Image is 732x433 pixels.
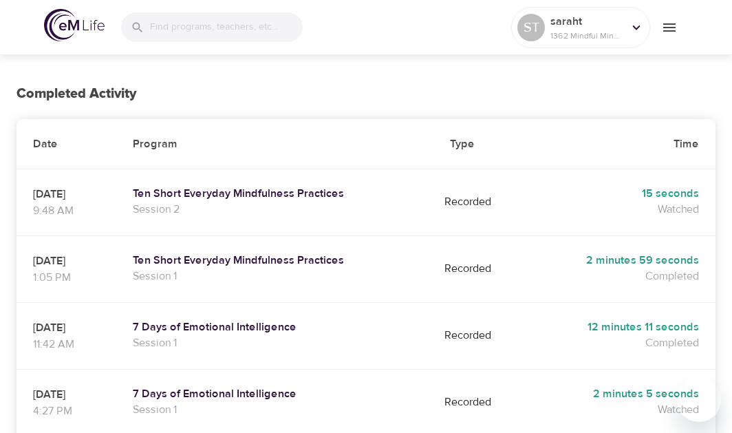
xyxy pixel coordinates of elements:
h5: 12 minutes 11 seconds [539,320,699,335]
p: [DATE] [33,186,100,202]
input: Find programs, teachers, etc... [150,12,303,42]
p: Session 1 [133,268,417,284]
a: Ten Short Everyday Mindfulness Practices [133,187,417,201]
p: Session 2 [133,201,417,218]
td: Recorded [433,235,523,302]
p: [DATE] [33,319,100,336]
p: 1:05 PM [33,269,100,286]
h5: 15 seconds [539,187,699,201]
p: saraht [550,13,623,30]
p: 4:27 PM [33,403,100,419]
h2: Completed Activity [17,86,715,102]
th: Type [433,119,523,169]
th: Time [523,119,715,169]
div: ST [517,14,545,41]
p: 1362 Mindful Minutes [550,30,623,42]
p: Session 1 [133,335,417,351]
td: Recorded [433,302,523,369]
a: Ten Short Everyday Mindfulness Practices [133,253,417,268]
p: [DATE] [33,386,100,403]
h5: 2 minutes 59 seconds [539,253,699,268]
th: Program [116,119,433,169]
button: menu [650,8,688,46]
p: Completed [539,335,699,351]
th: Date [17,119,116,169]
p: Completed [539,268,699,284]
iframe: Button to launch messaging window [677,378,721,422]
p: Watched [539,201,699,218]
p: Session 1 [133,401,417,418]
img: logo [44,9,105,41]
p: 9:48 AM [33,202,100,219]
td: Recorded [433,169,523,235]
p: Watched [539,401,699,418]
h5: 2 minutes 5 seconds [539,387,699,401]
p: 11:42 AM [33,336,100,352]
a: 7 Days of Emotional Intelligence [133,320,417,335]
a: 7 Days of Emotional Intelligence [133,387,417,401]
p: [DATE] [33,253,100,269]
